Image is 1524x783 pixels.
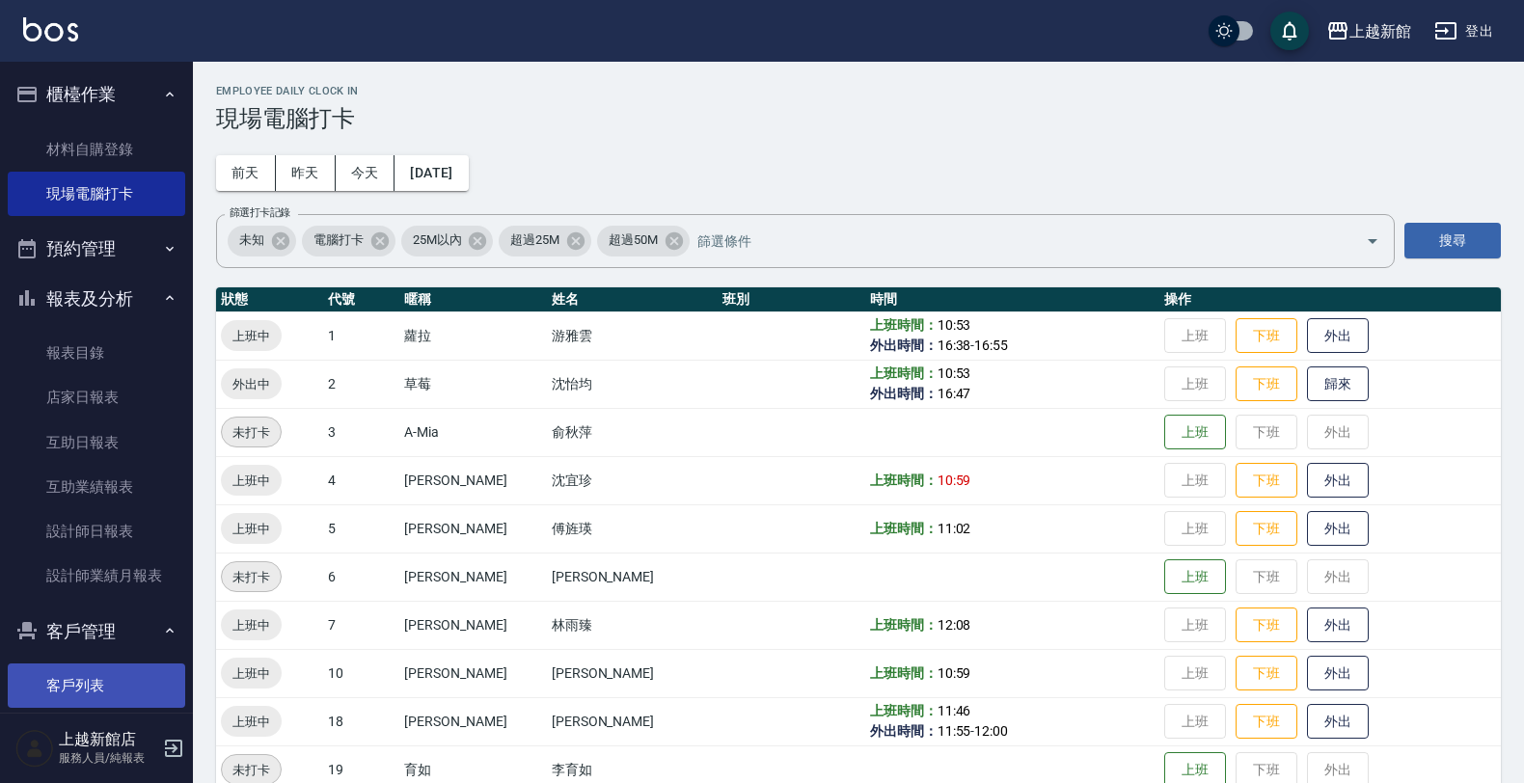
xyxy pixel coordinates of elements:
span: 上班中 [221,471,282,491]
span: 上班中 [221,519,282,539]
th: 班別 [718,287,865,312]
label: 篩選打卡記錄 [230,205,290,220]
a: 材料自購登錄 [8,127,185,172]
b: 上班時間： [870,317,938,333]
h3: 現場電腦打卡 [216,105,1501,132]
span: 未打卡 [222,422,281,443]
td: [PERSON_NAME] [399,649,547,697]
th: 姓名 [547,287,719,312]
button: Open [1357,226,1388,256]
td: 2 [323,360,399,408]
span: 11:02 [938,521,971,536]
a: 報表目錄 [8,331,185,375]
span: 10:59 [938,472,971,488]
button: 外出 [1307,318,1369,354]
td: 5 [323,504,399,553]
a: 店家日報表 [8,375,185,419]
h5: 上越新館店 [59,730,157,749]
td: [PERSON_NAME] [399,553,547,601]
td: 4 [323,456,399,504]
span: 16:38 [938,337,971,353]
b: 上班時間： [870,521,938,536]
td: 7 [323,601,399,649]
b: 外出時間： [870,723,938,739]
td: [PERSON_NAME] [399,601,547,649]
div: 未知 [228,226,296,256]
a: 客戶列表 [8,663,185,708]
button: 上越新館 [1319,12,1419,51]
a: 設計師業績月報表 [8,553,185,598]
a: 互助日報表 [8,420,185,465]
th: 時間 [865,287,1159,312]
img: Logo [23,17,78,41]
span: 超過25M [499,230,571,250]
button: save [1270,12,1309,50]
button: 櫃檯作業 [8,69,185,120]
td: [PERSON_NAME] [399,504,547,553]
b: 上班時間： [870,665,938,681]
span: 11:46 [938,703,971,718]
a: 互助業績報表 [8,465,185,509]
div: 電腦打卡 [302,226,395,256]
td: 傅旌瑛 [547,504,719,553]
span: 16:55 [974,337,1008,353]
td: 草莓 [399,360,547,408]
button: 下班 [1236,463,1297,499]
button: 外出 [1307,463,1369,499]
td: 1 [323,311,399,360]
b: 上班時間： [870,472,938,488]
h2: Employee Daily Clock In [216,85,1501,97]
span: 11:55 [938,723,971,739]
b: 外出時間： [870,386,938,401]
span: 超過50M [597,230,669,250]
th: 狀態 [216,287,323,312]
div: 超過50M [597,226,690,256]
button: 前天 [216,155,276,191]
a: 設計師日報表 [8,509,185,553]
button: 歸來 [1307,366,1369,402]
span: 上班中 [221,712,282,732]
b: 上班時間： [870,703,938,718]
b: 上班時間： [870,365,938,381]
button: 下班 [1236,607,1297,643]
button: 下班 [1236,366,1297,402]
button: 下班 [1236,704,1297,740]
button: 搜尋 [1404,223,1501,258]
td: [PERSON_NAME] [399,697,547,745]
span: 上班中 [221,663,282,684]
th: 代號 [323,287,399,312]
td: 3 [323,408,399,456]
button: 外出 [1307,656,1369,691]
span: 16:47 [938,386,971,401]
span: 10:59 [938,665,971,681]
div: 上越新館 [1349,19,1411,43]
button: 登出 [1427,13,1501,49]
td: 6 [323,553,399,601]
td: - [865,697,1159,745]
td: A-Mia [399,408,547,456]
td: [PERSON_NAME] [399,456,547,504]
button: 下班 [1236,656,1297,691]
button: 上班 [1164,415,1226,450]
td: 游雅雲 [547,311,719,360]
button: 上班 [1164,559,1226,595]
span: 未打卡 [222,760,281,780]
input: 篩選條件 [693,224,1332,257]
button: [DATE] [395,155,468,191]
button: 預約管理 [8,224,185,274]
span: 未知 [228,230,276,250]
td: 沈宜珍 [547,456,719,504]
button: 外出 [1307,704,1369,740]
th: 暱稱 [399,287,547,312]
td: [PERSON_NAME] [547,697,719,745]
a: 現場電腦打卡 [8,172,185,216]
button: 下班 [1236,511,1297,547]
span: 外出中 [221,374,282,394]
button: 報表及分析 [8,274,185,324]
td: 林雨臻 [547,601,719,649]
span: 10:53 [938,365,971,381]
td: 蘿拉 [399,311,547,360]
div: 超過25M [499,226,591,256]
span: 未打卡 [222,567,281,587]
button: 今天 [336,155,395,191]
